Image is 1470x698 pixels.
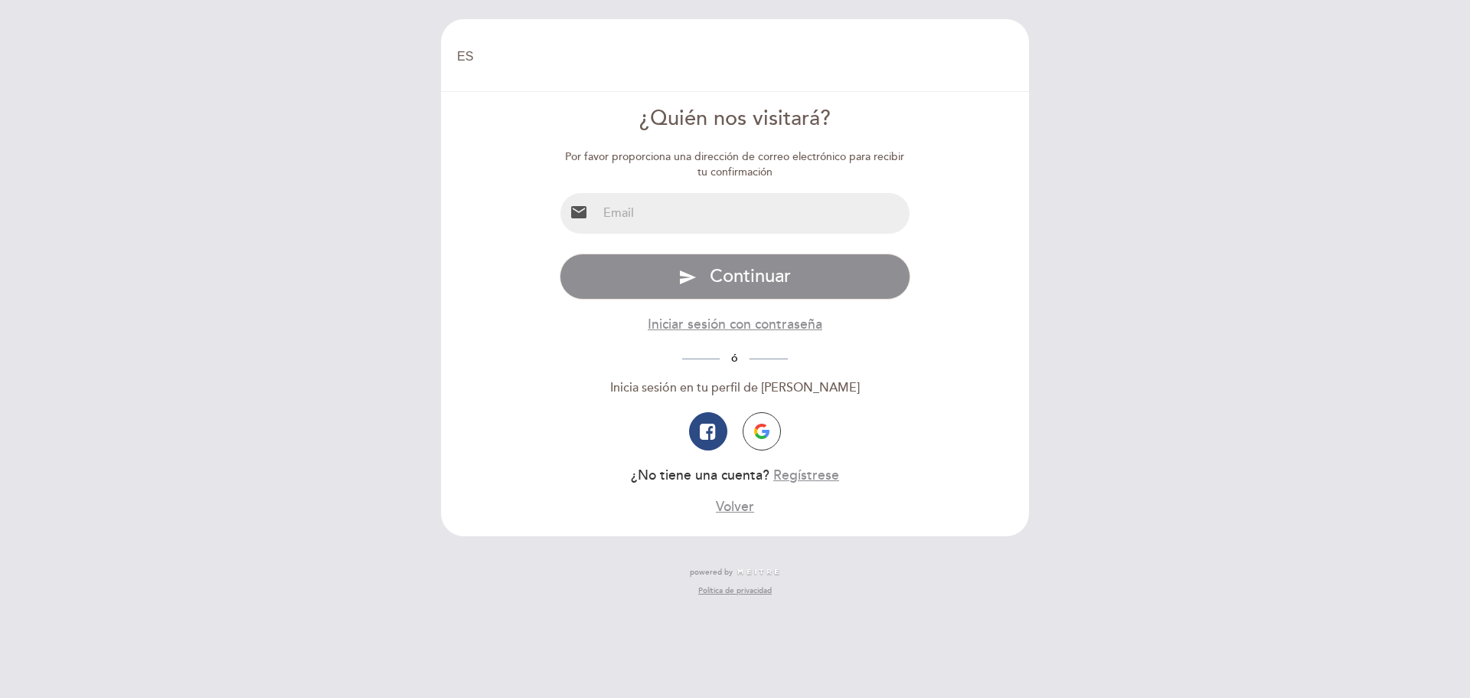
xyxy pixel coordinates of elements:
[737,569,780,576] img: MEITRE
[678,268,697,287] i: send
[560,104,911,134] div: ¿Quién nos visitará?
[690,567,780,578] a: powered by
[648,315,822,334] button: Iniciar sesión con contraseña
[560,149,911,180] div: Por favor proporciona una dirección de correo electrónico para recibir tu confirmación
[720,352,750,365] span: ó
[597,193,910,234] input: Email
[690,567,733,578] span: powered by
[754,424,769,439] img: icon-google.png
[570,203,588,221] i: email
[698,585,772,596] a: Política de privacidad
[710,265,791,287] span: Continuar
[773,466,839,485] button: Regístrese
[560,254,911,300] button: send Continuar
[560,379,911,397] div: Inicia sesión en tu perfil de [PERSON_NAME]
[716,497,754,516] button: Volver
[631,467,769,483] span: ¿No tiene una cuenta?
